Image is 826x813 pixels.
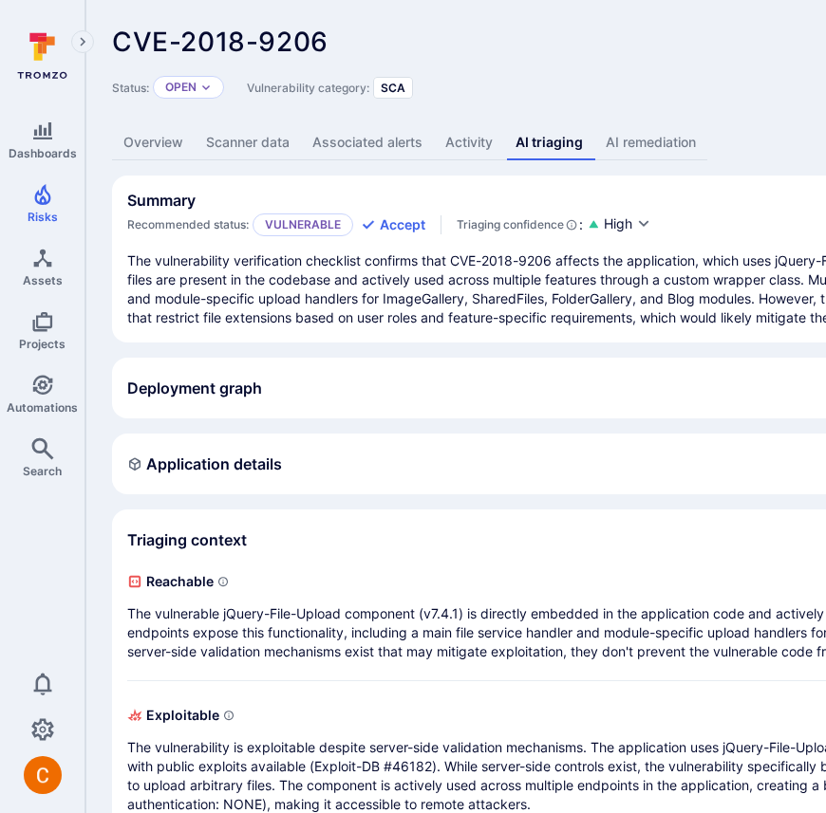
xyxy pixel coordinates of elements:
[434,125,504,160] a: Activity
[301,125,434,160] a: Associated alerts
[23,273,63,287] span: Assets
[253,213,353,236] p: Vulnerable
[24,756,62,794] div: Camilo Rivera
[127,530,247,549] h2: Triaging context
[223,710,235,721] svg: Indicates if a vulnerability can be exploited by an attacker to gain unauthorized access, execute...
[112,125,195,160] a: Overview
[504,125,594,160] a: AI triaging
[373,77,413,99] div: SCA
[24,756,62,794] img: ACg8ocJuq_DPPTkXyD9OlTnVLvDrpObecjcADscmEHLMiTyEnTELew=s96-c
[127,379,262,397] h2: Deployment graph
[457,215,583,234] div: :
[195,125,301,160] a: Scanner data
[566,215,577,234] svg: AI Triaging Agent self-evaluates the confidence behind recommended status based on the depth and ...
[247,81,369,95] span: Vulnerability category:
[112,81,149,95] span: Status:
[457,215,564,234] span: Triaging confidence
[19,337,66,351] span: Projects
[76,34,89,50] i: Expand navigation menu
[594,125,707,160] a: AI remediation
[217,576,229,587] svg: Indicates if a vulnerability code, component, function or a library can actually be reached or in...
[165,80,197,95] button: Open
[9,146,77,160] span: Dashboards
[127,217,249,231] span: Recommended status:
[7,400,78,415] span: Automations
[127,191,196,210] h2: Summary
[28,210,58,224] span: Risks
[71,30,94,53] button: Expand navigation menu
[200,82,212,93] button: Expand dropdown
[127,454,282,473] h2: Application details
[604,214,632,233] span: High
[112,26,329,58] span: CVE-2018-9206
[361,215,425,234] button: Accept
[23,464,62,478] span: Search
[604,214,651,234] button: High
